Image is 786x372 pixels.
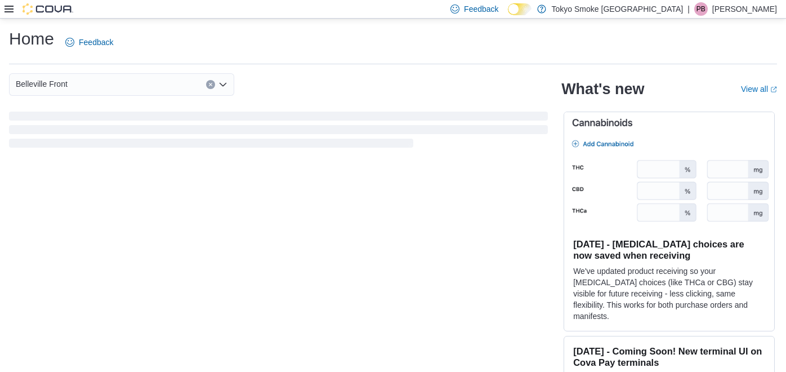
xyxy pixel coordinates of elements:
[218,80,227,89] button: Open list of options
[712,2,777,16] p: [PERSON_NAME]
[61,31,118,54] a: Feedback
[573,265,765,322] p: We've updated product receiving so your [MEDICAL_DATA] choices (like THCa or CBG) stay visible fo...
[16,77,68,91] span: Belleville Front
[79,37,113,48] span: Feedback
[561,80,644,98] h2: What's new
[508,3,532,15] input: Dark Mode
[9,114,548,150] span: Loading
[552,2,684,16] p: Tokyo Smoke [GEOGRAPHIC_DATA]
[696,2,705,16] span: PB
[23,3,73,15] img: Cova
[206,80,215,89] button: Clear input
[741,85,777,94] a: View allExternal link
[770,86,777,93] svg: External link
[573,238,765,261] h3: [DATE] - [MEDICAL_DATA] choices are now saved when receiving
[573,346,765,368] h3: [DATE] - Coming Soon! New terminal UI on Cova Pay terminals
[687,2,690,16] p: |
[508,15,508,16] span: Dark Mode
[694,2,708,16] div: Parker Bateman
[9,28,54,50] h1: Home
[464,3,498,15] span: Feedback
